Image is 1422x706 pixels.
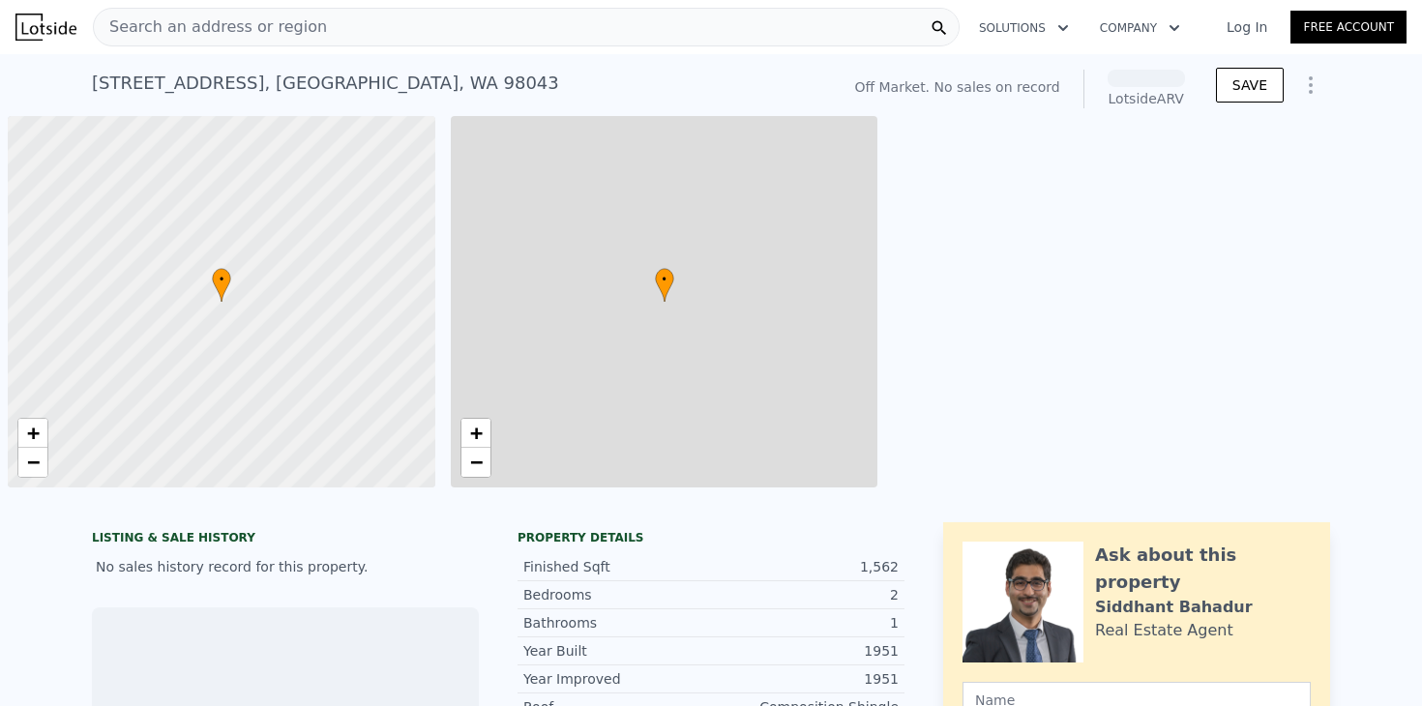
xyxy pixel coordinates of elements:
[1108,89,1185,108] div: Lotside ARV
[1203,17,1290,37] a: Log In
[1290,11,1407,44] a: Free Account
[518,530,904,545] div: Property details
[212,268,231,302] div: •
[92,70,559,97] div: [STREET_ADDRESS] , [GEOGRAPHIC_DATA] , WA 98043
[27,450,40,474] span: −
[523,669,711,689] div: Year Improved
[1291,66,1330,104] button: Show Options
[1095,542,1311,596] div: Ask about this property
[92,549,479,584] div: No sales history record for this property.
[212,271,231,288] span: •
[711,557,899,576] div: 1,562
[15,14,76,41] img: Lotside
[963,11,1084,45] button: Solutions
[461,448,490,477] a: Zoom out
[523,613,711,632] div: Bathrooms
[27,421,40,445] span: +
[655,271,674,288] span: •
[655,268,674,302] div: •
[854,77,1059,97] div: Off Market. No sales on record
[1095,596,1253,619] div: Siddhant Bahadur
[523,557,711,576] div: Finished Sqft
[92,530,479,549] div: LISTING & SALE HISTORY
[469,421,482,445] span: +
[94,15,327,39] span: Search an address or region
[711,669,899,689] div: 1951
[1216,68,1284,103] button: SAVE
[1084,11,1196,45] button: Company
[461,419,490,448] a: Zoom in
[711,613,899,632] div: 1
[711,585,899,604] div: 2
[523,641,711,661] div: Year Built
[523,585,711,604] div: Bedrooms
[18,448,47,477] a: Zoom out
[469,450,482,474] span: −
[18,419,47,448] a: Zoom in
[1095,619,1233,642] div: Real Estate Agent
[711,641,899,661] div: 1951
